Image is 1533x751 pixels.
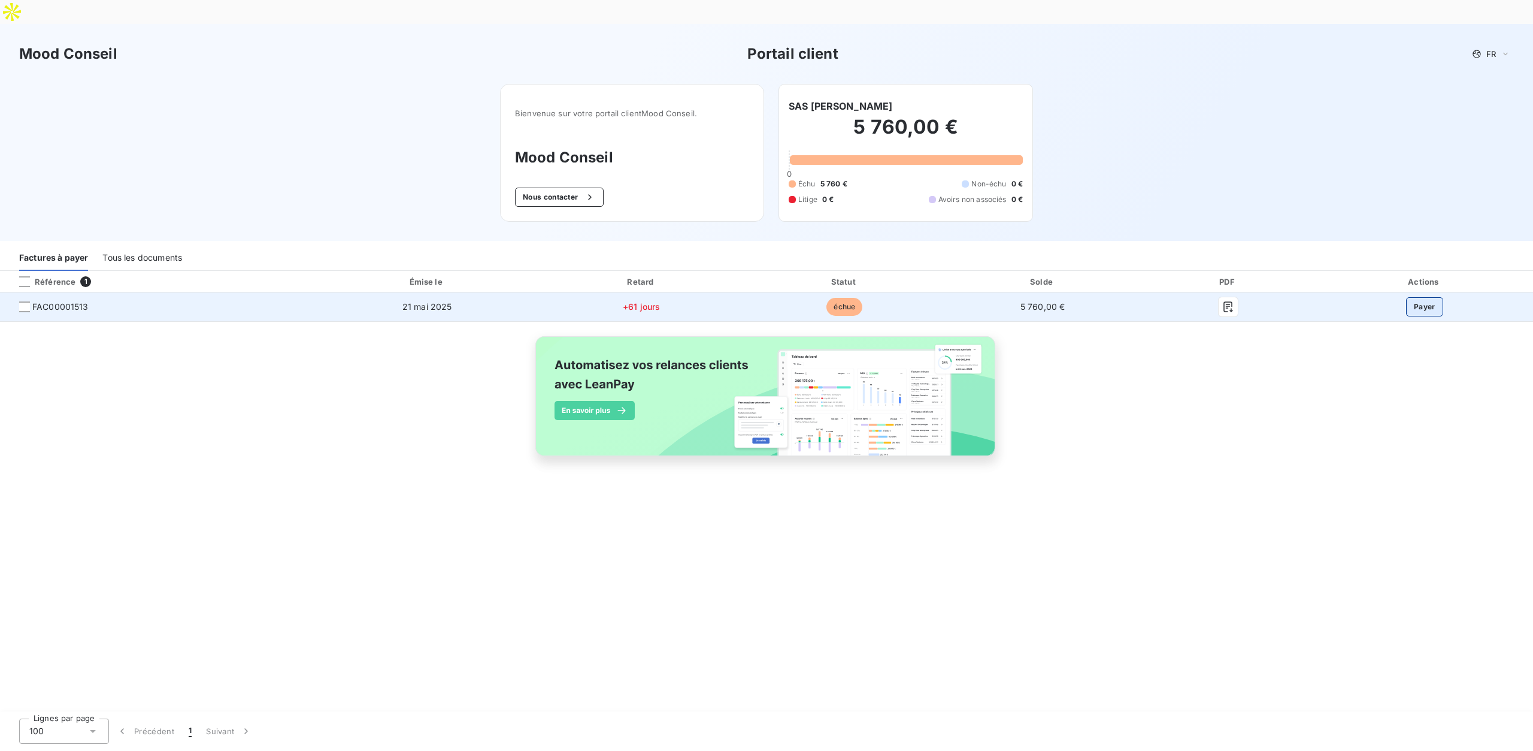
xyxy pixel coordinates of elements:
[402,301,452,312] span: 21 mai 2025
[189,725,192,737] span: 1
[19,43,117,65] h3: Mood Conseil
[971,179,1006,189] span: Non-échu
[102,246,182,271] div: Tous les documents
[947,276,1138,288] div: Solde
[1020,301,1065,312] span: 5 760,00 €
[515,147,749,168] h3: Mood Conseil
[747,276,943,288] div: Statut
[80,276,91,287] span: 1
[1319,276,1531,288] div: Actions
[1143,276,1314,288] div: PDF
[199,719,259,744] button: Suivant
[32,301,89,313] span: FAC00001513
[10,276,75,287] div: Référence
[826,298,862,316] span: échue
[541,276,742,288] div: Retard
[181,719,199,744] button: 1
[1011,194,1023,205] span: 0 €
[318,276,537,288] div: Émise le
[525,329,1008,476] img: banner
[515,108,749,118] span: Bienvenue sur votre portail client Mood Conseil .
[1486,49,1496,59] span: FR
[822,194,834,205] span: 0 €
[1406,297,1443,316] button: Payer
[623,301,660,312] span: +61 jours
[29,725,44,737] span: 100
[789,99,893,113] h6: SAS [PERSON_NAME]
[798,194,817,205] span: Litige
[747,43,838,65] h3: Portail client
[19,246,88,271] div: Factures à payer
[1011,179,1023,189] span: 0 €
[938,194,1007,205] span: Avoirs non associés
[820,179,847,189] span: 5 760 €
[109,719,181,744] button: Précédent
[787,169,792,179] span: 0
[515,188,604,207] button: Nous contacter
[798,179,816,189] span: Échu
[789,115,1023,151] h2: 5 760,00 €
